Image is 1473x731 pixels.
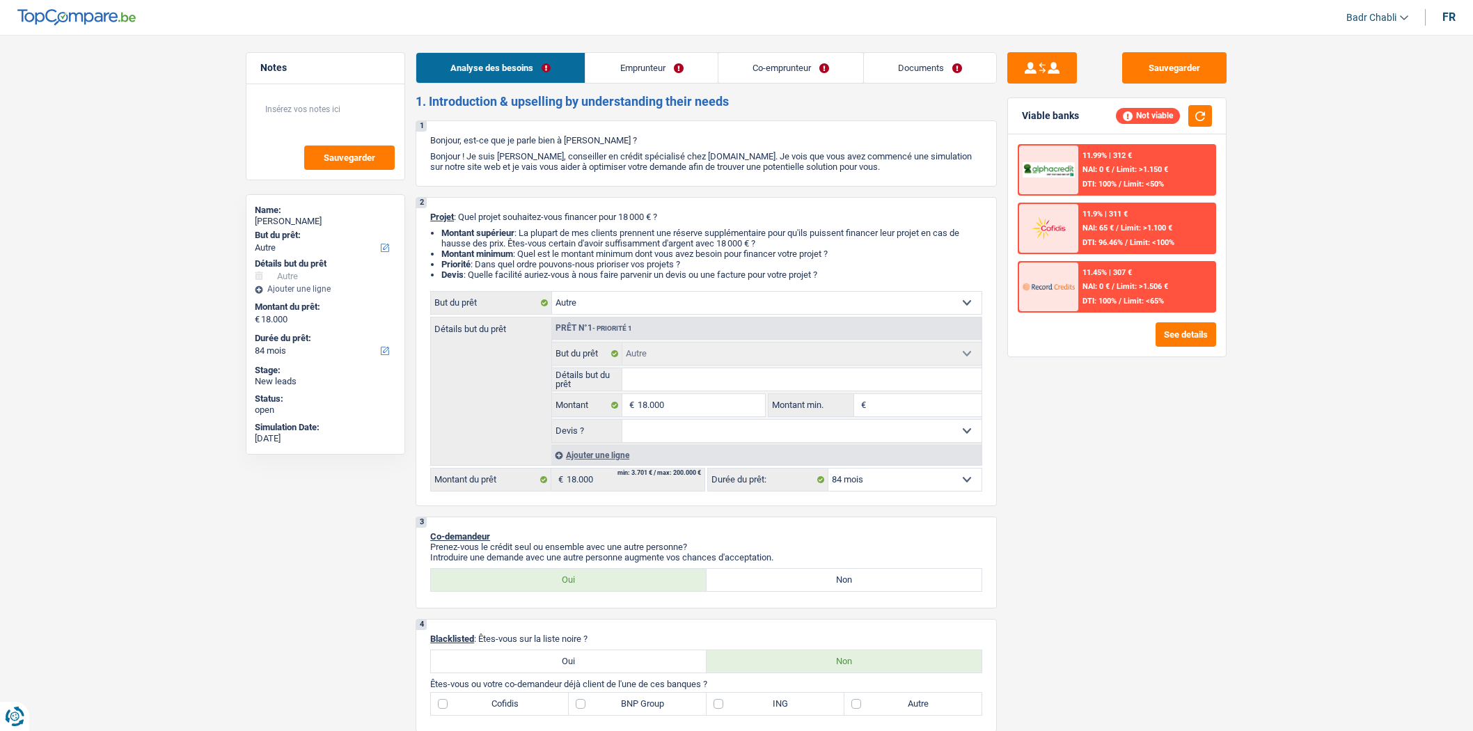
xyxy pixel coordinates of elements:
div: Simulation Date: [255,422,396,433]
p: Introduire une demande avec une autre personne augmente vos chances d'acceptation. [430,552,982,563]
span: NAI: 0 € [1082,165,1110,174]
a: Badr Chabli [1335,6,1408,29]
div: 3 [416,517,427,528]
div: 2 [416,198,427,208]
label: But du prêt: [255,230,393,241]
label: Montant du prêt: [255,301,393,313]
div: Ajouter une ligne [255,284,396,294]
button: Sauvegarder [304,146,395,170]
a: Documents [864,53,996,83]
span: / [1112,282,1114,291]
img: TopCompare Logo [17,9,136,26]
div: Status: [255,393,396,404]
label: Durée du prêt: [708,469,828,491]
span: Blacklisted [430,634,474,644]
span: € [622,394,638,416]
span: € [854,394,869,416]
span: € [551,469,567,491]
p: : Êtes-vous sur la liste noire ? [430,634,982,644]
p: Êtes-vous ou votre co-demandeur déjà client de l'une de ces banques ? [430,679,982,689]
label: Détails but du prêt [552,368,622,391]
strong: Montant supérieur [441,228,514,238]
div: 4 [416,620,427,630]
label: ING [707,693,844,715]
div: Ajouter une ligne [551,445,982,465]
span: Co-demandeur [430,531,490,542]
a: Co-emprunteur [718,53,863,83]
span: NAI: 65 € [1082,223,1114,233]
span: NAI: 0 € [1082,282,1110,291]
div: 1 [416,121,427,132]
span: / [1112,165,1114,174]
label: Non [707,650,982,673]
label: Montant min. [769,394,853,416]
span: Devis [441,269,464,280]
label: But du prêt [431,292,552,314]
label: Montant [552,394,622,416]
label: Détails but du prêt [431,317,551,333]
div: Détails but du prêt [255,258,396,269]
div: 11.99% | 312 € [1082,151,1132,160]
span: Limit: <50% [1124,180,1164,189]
p: Bonjour, est-ce que je parle bien à [PERSON_NAME] ? [430,135,982,146]
label: Oui [431,569,707,591]
span: / [1119,297,1121,306]
li: : La plupart de mes clients prennent une réserve supplémentaire pour qu'ils puissent financer leu... [441,228,982,249]
a: Emprunteur [585,53,717,83]
div: [PERSON_NAME] [255,216,396,227]
img: Record Credits [1023,274,1074,299]
label: Non [707,569,982,591]
span: Badr Chabli [1346,12,1396,24]
label: Autre [844,693,982,715]
span: / [1116,223,1119,233]
span: DTI: 100% [1082,180,1117,189]
h2: 1. Introduction & upselling by understanding their needs [416,94,997,109]
li: : Quelle facilité auriez-vous à nous faire parvenir un devis ou une facture pour votre projet ? [441,269,982,280]
span: - Priorité 1 [592,324,632,332]
label: Oui [431,650,707,673]
p: Bonjour ! Je suis [PERSON_NAME], conseiller en crédit spécialisé chez [DOMAIN_NAME]. Je vois que ... [430,151,982,172]
label: BNP Group [569,693,707,715]
span: € [255,314,260,325]
p: : Quel projet souhaitez-vous financer pour 18 000 € ? [430,212,982,222]
div: Stage: [255,365,396,376]
span: Limit: >1.506 € [1117,282,1168,291]
span: / [1119,180,1121,189]
button: See details [1156,322,1216,347]
div: Not viable [1116,108,1180,123]
span: Sauvegarder [324,153,375,162]
div: [DATE] [255,433,396,444]
div: min: 3.701 € / max: 200.000 € [617,470,701,476]
label: Montant du prêt [431,469,551,491]
h5: Notes [260,62,391,74]
button: Sauvegarder [1122,52,1227,84]
img: AlphaCredit [1023,162,1074,178]
div: Name: [255,205,396,216]
a: Analyse des besoins [416,53,585,83]
span: Limit: <100% [1130,238,1174,247]
div: open [255,404,396,416]
div: 11.45% | 307 € [1082,268,1132,277]
label: But du prêt [552,343,622,365]
div: 11.9% | 311 € [1082,210,1128,219]
span: Limit: >1.150 € [1117,165,1168,174]
span: DTI: 96.46% [1082,238,1123,247]
span: Limit: <65% [1124,297,1164,306]
span: Limit: >1.100 € [1121,223,1172,233]
span: DTI: 100% [1082,297,1117,306]
div: New leads [255,376,396,387]
strong: Montant minimum [441,249,513,259]
li: : Quel est le montant minimum dont vous avez besoin pour financer votre projet ? [441,249,982,259]
div: Viable banks [1022,110,1079,122]
span: Projet [430,212,454,222]
div: fr [1442,10,1456,24]
p: Prenez-vous le crédit seul ou ensemble avec une autre personne? [430,542,982,552]
img: Cofidis [1023,215,1074,241]
li: : Dans quel ordre pouvons-nous prioriser vos projets ? [441,259,982,269]
span: / [1125,238,1128,247]
strong: Priorité [441,259,471,269]
label: Cofidis [431,693,569,715]
label: Devis ? [552,420,622,442]
div: Prêt n°1 [552,324,636,333]
label: Durée du prêt: [255,333,393,344]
